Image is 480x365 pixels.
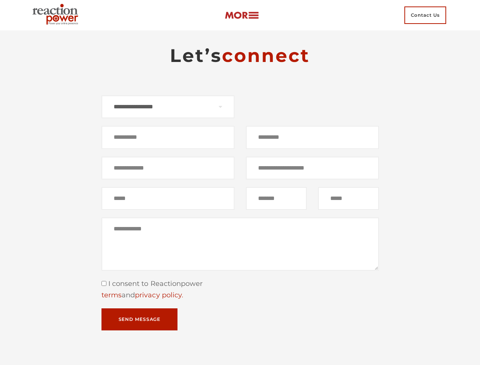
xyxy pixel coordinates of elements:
[106,279,203,288] span: I consent to Reactionpower
[101,308,178,330] button: Send Message
[101,290,379,301] div: and
[101,291,122,299] a: terms
[404,6,446,24] span: Contact Us
[119,317,161,322] span: Send Message
[225,11,259,20] img: more-btn.png
[135,291,183,299] a: privacy policy.
[101,44,379,67] h2: Let’s
[101,95,379,331] form: Contact form
[222,44,310,67] span: connect
[29,2,84,29] img: Executive Branding | Personal Branding Agency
